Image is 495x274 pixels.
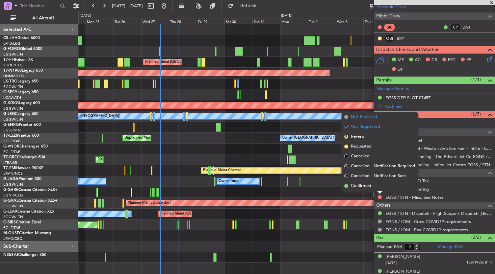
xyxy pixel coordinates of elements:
div: CP [450,24,461,31]
a: LFPB/LBG [3,41,20,46]
div: Planned Maint [GEOGRAPHIC_DATA] ([GEOGRAPHIC_DATA] Intl) [145,57,255,67]
a: LFMN/NCE [3,171,23,176]
span: T7-LZZI [3,134,17,138]
span: Not Required [351,114,377,120]
span: Others [376,202,391,209]
a: G-VNORChallenger 650 [3,145,48,148]
a: LX-TROLegacy 650 [3,80,39,83]
div: SIC [384,24,395,31]
a: LGAV/ATH [3,95,21,100]
div: Add new [385,103,492,109]
a: EGGW/LTN [3,215,23,219]
a: EGGW/LTN [3,117,23,122]
a: EGGW/LTN [3,204,23,209]
span: Services [376,111,393,118]
button: Refresh [225,1,264,11]
a: LFMD/CEQ [3,236,22,241]
label: Planned PAX [377,244,402,250]
a: EGLF/FAB [3,225,20,230]
span: (1/1) [471,76,481,83]
span: Not Requested [351,124,380,130]
a: Manage Permits [377,86,409,92]
span: G-FOMO [3,47,20,51]
span: Cancelled - Notification Sent [351,173,406,179]
a: EGNR/CEG [3,193,23,198]
span: DP [398,66,404,73]
span: G-GAAL [3,199,18,203]
span: CR [431,57,437,63]
span: Requested [351,143,372,150]
span: Permits [376,77,392,84]
div: Sun 31 [252,18,280,24]
span: Pax [376,234,383,242]
span: G-LEGC [3,112,17,116]
span: FFC [448,57,456,63]
a: G-KGKGLegacy 600 [3,101,40,105]
a: Manage PAX [438,244,463,250]
a: T7-FFIFalcon 7X [3,58,33,62]
a: EGGW/LTN [3,52,23,57]
div: Fri 29 [197,18,224,24]
a: EGGW/LTN [3,84,23,89]
a: G-JAGAPhenom 300 [3,177,41,181]
a: M-OUSECitation Mustang [3,231,51,235]
span: G-VNOR [3,145,19,148]
span: (6/7) [471,111,481,118]
div: EGSS DEP SLOT 0745Z [385,95,431,101]
a: CS-JHHGlobal 6000 [3,36,40,40]
span: G-JAGA [3,177,18,181]
span: G-ENRG [3,123,19,127]
span: T7-FFI [3,58,15,62]
span: S [344,174,348,178]
div: Thu 4 [363,18,391,24]
a: EGGW/LTN [3,182,23,187]
span: (2/2) [471,234,481,241]
span: R [344,135,348,139]
a: G-GAALCessna Citation XLS+ [3,199,58,203]
a: EGSS/STN [3,128,21,133]
a: DNMM/LOS [3,74,24,79]
button: All Aircraft [7,13,71,23]
a: T7-EMIHawker 900XP [3,166,43,170]
span: R [344,164,348,168]
a: T7-BREChallenger 604 [3,155,45,159]
a: VHHH/HKG [3,63,23,68]
a: G-LEAXCessna Citation XLS [3,210,54,214]
a: T7-LZZIPraetor 600 [3,134,39,138]
span: G-LEAX [3,210,17,214]
a: G-ENRGPraetor 600 [3,123,41,127]
div: Planned Maint Chester [203,166,241,175]
span: G-SPCY [3,90,17,94]
span: N358VJ [3,253,18,257]
a: EGNS / IOM - Pax COVID19 requirements [385,227,468,233]
a: N358VJChallenger 350 [3,253,46,257]
a: T7-N1960Legacy 650 [3,69,43,73]
span: Review [351,133,365,140]
div: Owner Ibiza [219,176,239,186]
input: Trip Number [20,1,58,11]
span: G-SIRS [3,220,16,224]
span: All Aircraft [17,16,69,20]
a: EGSS / STN - Dispatch - FlightSupport Dispatch [GEOGRAPHIC_DATA] [385,211,492,216]
span: Cancelled [351,153,370,160]
span: FP [466,57,471,63]
div: Tue 2 [308,18,335,24]
span: Confirmed [351,183,371,189]
div: [DATE] [80,13,91,19]
div: Planned Maint Dusseldorf [128,198,171,208]
div: - - [397,24,411,30]
div: OBI [384,35,395,42]
a: G-SPCYLegacy 650 [3,90,39,94]
span: Dispatch Checks and Weather [376,46,439,54]
span: Refresh [235,4,262,8]
span: 152019526 (PP) [466,260,492,265]
a: G-GARECessna Citation XLS+ [3,188,58,192]
a: EGLF/FAB [3,139,20,144]
a: EGGW/LTN [3,106,23,111]
a: DAJ [462,24,477,30]
a: G-FOMOGlobal 6000 [3,47,42,51]
div: [PERSON_NAME] [385,254,420,260]
span: MF [398,57,404,63]
a: LTBA/ISL [3,160,18,165]
a: EGSS / STN - Misc. See Notes [385,194,444,200]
